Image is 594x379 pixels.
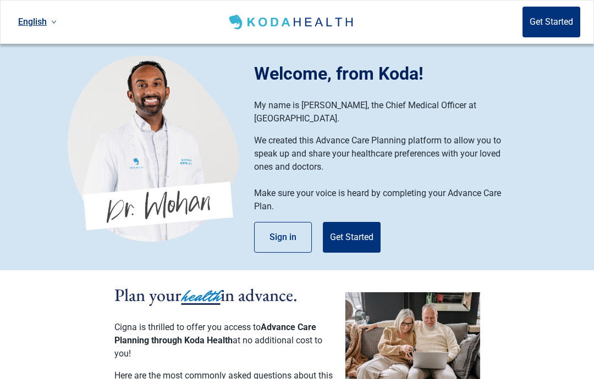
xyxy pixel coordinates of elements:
button: Sign in [254,222,312,253]
button: Get Started [522,7,580,37]
span: health [182,284,221,308]
p: My name is [PERSON_NAME], the Chief Medical Officer at [GEOGRAPHIC_DATA]. [254,99,515,125]
span: Plan your [114,283,182,306]
span: Cigna is thrilled to offer you access to [114,322,261,332]
p: Make sure your voice is heard by completing your Advance Care Plan. [254,187,515,213]
span: down [51,19,57,25]
img: Koda Health [68,55,239,242]
img: Koda Health [227,13,357,31]
p: We created this Advance Care Planning platform to allow you to speak up and share your healthcare... [254,134,515,174]
button: Get Started [323,222,381,253]
a: Current language: English [14,13,61,31]
h1: Welcome, from Koda! [254,60,526,87]
span: in advance. [221,283,298,306]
